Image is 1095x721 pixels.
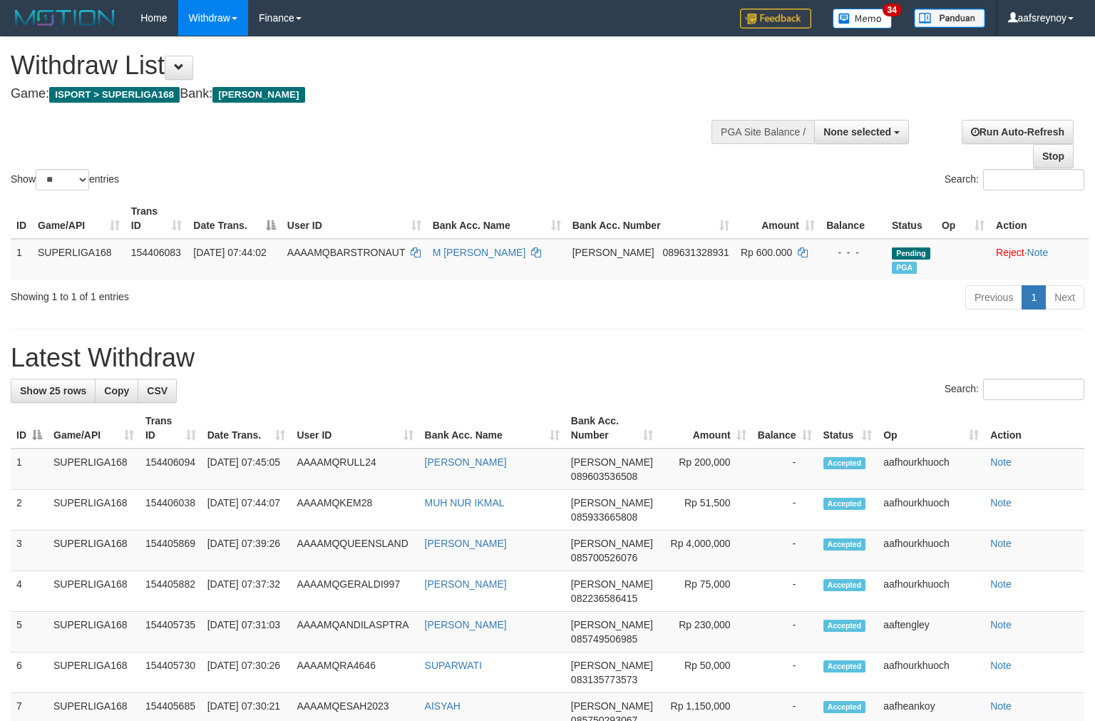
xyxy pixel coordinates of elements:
[945,379,1084,400] label: Search:
[202,408,292,449] th: Date Trans.: activate to sort column ascending
[878,531,985,571] td: aafhourkhuoch
[104,385,129,397] span: Copy
[752,612,818,653] td: -
[983,379,1084,400] input: Search:
[659,408,752,449] th: Amount: activate to sort column ascending
[823,538,866,551] span: Accepted
[48,408,140,449] th: Game/API: activate to sort column ascending
[571,674,637,685] span: Copy 083135773573 to clipboard
[32,239,125,280] td: SUPERLIGA168
[1033,144,1074,168] a: Stop
[752,531,818,571] td: -
[140,449,202,490] td: 154406094
[202,449,292,490] td: [DATE] 07:45:05
[823,457,866,469] span: Accepted
[11,169,119,190] label: Show entries
[125,198,187,239] th: Trans ID: activate to sort column ascending
[818,408,878,449] th: Status: activate to sort column ascending
[571,633,637,645] span: Copy 085749506985 to clipboard
[659,653,752,693] td: Rp 50,000
[826,245,880,260] div: - - -
[202,531,292,571] td: [DATE] 07:39:26
[131,247,181,258] span: 154406083
[571,619,653,630] span: [PERSON_NAME]
[48,653,140,693] td: SUPERLIGA168
[936,198,990,239] th: Op: activate to sort column ascending
[193,247,266,258] span: [DATE] 07:44:02
[990,497,1012,508] a: Note
[11,7,119,29] img: MOTION_logo.png
[147,385,168,397] span: CSV
[659,612,752,653] td: Rp 230,000
[662,247,729,258] span: Copy 089631328931 to clipboard
[95,379,138,403] a: Copy
[202,490,292,531] td: [DATE] 07:44:07
[287,247,405,258] span: AAAAMQBARSTRONAUT
[140,408,202,449] th: Trans ID: activate to sort column ascending
[886,198,936,239] th: Status
[914,9,985,28] img: panduan.png
[878,449,985,490] td: aafhourkhuoch
[878,571,985,612] td: aafhourkhuoch
[291,612,418,653] td: AAAAMQANDILASPTRA
[996,247,1024,258] a: Reject
[823,701,866,713] span: Accepted
[962,120,1074,144] a: Run Auto-Refresh
[571,593,637,604] span: Copy 082236586415 to clipboard
[291,449,418,490] td: AAAAMQRULL24
[11,198,32,239] th: ID
[11,87,716,101] h4: Game: Bank:
[140,653,202,693] td: 154405730
[823,126,891,138] span: None selected
[425,538,507,549] a: [PERSON_NAME]
[1027,247,1049,258] a: Note
[11,239,32,280] td: 1
[291,408,418,449] th: User ID: activate to sort column ascending
[202,653,292,693] td: [DATE] 07:30:26
[11,653,48,693] td: 6
[990,619,1012,630] a: Note
[11,490,48,531] td: 2
[138,379,177,403] a: CSV
[48,531,140,571] td: SUPERLIGA168
[823,498,866,510] span: Accepted
[48,490,140,531] td: SUPERLIGA168
[202,571,292,612] td: [DATE] 07:37:32
[983,169,1084,190] input: Search:
[1022,285,1046,310] a: 1
[571,471,637,482] span: Copy 089603536508 to clipboard
[433,247,526,258] a: M [PERSON_NAME]
[11,449,48,490] td: 1
[659,531,752,571] td: Rp 4,000,000
[990,700,1012,712] a: Note
[990,198,1089,239] th: Action
[187,198,282,239] th: Date Trans.: activate to sort column descending
[878,408,985,449] th: Op: activate to sort column ascending
[878,490,985,531] td: aafhourkhuoch
[291,653,418,693] td: AAAAMQRA4646
[140,531,202,571] td: 154405869
[752,408,818,449] th: Balance: activate to sort column ascending
[425,497,505,508] a: MUH NUR IKMAL
[11,379,96,403] a: Show 25 rows
[32,198,125,239] th: Game/API: activate to sort column ascending
[659,571,752,612] td: Rp 75,000
[892,247,930,260] span: Pending
[990,456,1012,468] a: Note
[990,538,1012,549] a: Note
[36,169,89,190] select: Showentries
[990,239,1089,280] td: ·
[990,660,1012,671] a: Note
[878,612,985,653] td: aaftengley
[425,578,507,590] a: [PERSON_NAME]
[571,578,653,590] span: [PERSON_NAME]
[11,284,446,304] div: Showing 1 to 1 of 1 entries
[11,51,716,80] h1: Withdraw List
[833,9,893,29] img: Button%20Memo.svg
[425,619,507,630] a: [PERSON_NAME]
[965,285,1022,310] a: Previous
[567,198,735,239] th: Bank Acc. Number: activate to sort column ascending
[659,449,752,490] td: Rp 200,000
[212,87,304,103] span: [PERSON_NAME]
[571,660,653,671] span: [PERSON_NAME]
